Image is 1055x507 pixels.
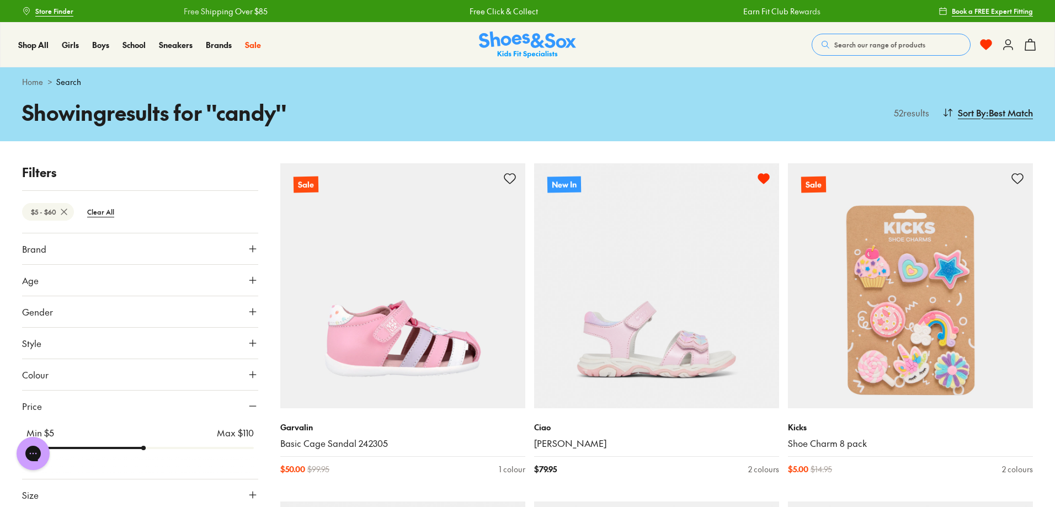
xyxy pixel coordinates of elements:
span: Store Finder [35,6,73,16]
span: Shop All [18,39,49,50]
a: Free Shipping Over $85 [183,6,267,17]
a: Girls [62,39,79,51]
p: Min $ 5 [26,426,54,439]
span: Search [56,76,81,88]
p: New In [547,176,581,193]
a: Sale [280,163,525,408]
button: Sort By:Best Match [942,100,1033,125]
span: Sale [245,39,261,50]
span: $ 99.95 [307,463,329,475]
span: $ 5.00 [788,463,808,475]
span: Brands [206,39,232,50]
a: Shoes & Sox [479,31,576,58]
a: Basic Cage Sandal 242305 [280,437,525,450]
a: Earn Fit Club Rewards [743,6,820,17]
img: SNS_Logo_Responsive.svg [479,31,576,58]
span: Girls [62,39,79,50]
span: Brand [22,242,46,255]
p: Ciao [534,421,779,433]
span: Sneakers [159,39,193,50]
a: Home [22,76,43,88]
a: Sale [245,39,261,51]
a: School [122,39,146,51]
div: > [22,76,1033,88]
a: Book a FREE Expert Fitting [939,1,1033,21]
a: Shop All [18,39,49,51]
p: Filters [22,163,258,182]
p: Garvalin [280,421,525,433]
span: Search our range of products [834,40,925,50]
a: New In [534,163,779,408]
p: Max $ 110 [217,426,254,439]
button: Price [22,391,258,421]
a: Sneakers [159,39,193,51]
btn: $5 - $60 [22,203,74,221]
button: Brand [22,233,258,264]
span: Boys [92,39,109,50]
span: Sort By [958,106,986,119]
span: $ 79.95 [534,463,557,475]
a: Boys [92,39,109,51]
span: Book a FREE Expert Fitting [952,6,1033,16]
p: Sale [294,177,318,193]
span: Age [22,274,39,287]
h1: Showing results for " candy " [22,97,527,128]
a: Brands [206,39,232,51]
p: 52 results [889,106,929,119]
a: Sale [788,163,1033,408]
p: Sale [801,177,826,193]
button: Colour [22,359,258,390]
a: Shoe Charm 8 pack [788,437,1033,450]
a: [PERSON_NAME] [534,437,779,450]
button: Age [22,265,258,296]
div: 2 colours [1002,463,1033,475]
span: School [122,39,146,50]
span: Gender [22,305,53,318]
span: Size [22,488,39,501]
span: : Best Match [986,106,1033,119]
div: 2 colours [748,463,779,475]
span: $ 14.95 [811,463,832,475]
button: Search our range of products [812,34,971,56]
iframe: Gorgias live chat messenger [11,433,55,474]
p: Kicks [788,421,1033,433]
btn: Clear All [78,202,123,222]
a: Free Click & Collect [469,6,537,17]
span: Price [22,399,42,413]
div: 1 colour [499,463,525,475]
a: Store Finder [22,1,73,21]
button: Style [22,328,258,359]
button: Gender [22,296,258,327]
span: Colour [22,368,49,381]
span: $ 50.00 [280,463,305,475]
span: Style [22,337,41,350]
